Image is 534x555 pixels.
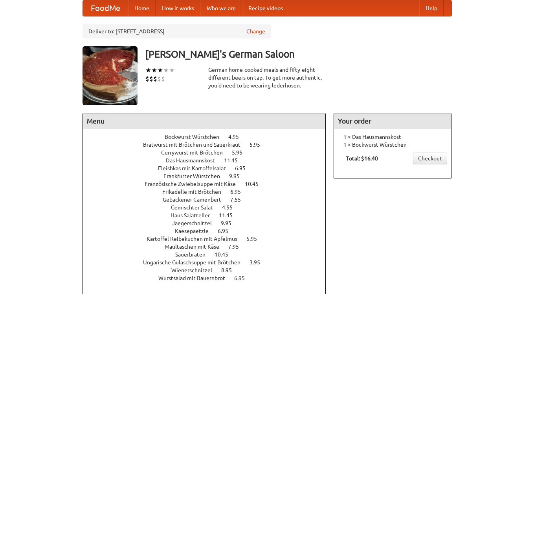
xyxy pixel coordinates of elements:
a: Help [419,0,444,16]
span: Maultaschen mit Käse [165,244,227,250]
span: 10.45 [245,181,266,187]
span: Frankfurter Würstchen [163,173,228,179]
a: Das Hausmannskost 11.45 [166,157,252,164]
span: Ungarische Gulaschsuppe mit Brötchen [143,259,248,266]
span: 5.95 [250,142,268,148]
li: 1 × Das Hausmannskost [338,133,447,141]
a: Französische Zwiebelsuppe mit Käse 10.45 [145,181,273,187]
img: angular.jpg [83,46,138,105]
li: $ [157,75,161,83]
h4: Your order [334,113,451,129]
span: 7.95 [228,244,247,250]
a: Fleishkas mit Kartoffelsalat 6.95 [158,165,260,171]
a: Haus Salatteller 11.45 [171,212,247,218]
li: $ [161,75,165,83]
a: Recipe videos [242,0,289,16]
li: 1 × Bockwurst Würstchen [338,141,447,149]
a: Gebackener Camenbert 7.55 [163,197,255,203]
span: 9.95 [221,220,239,226]
a: Bockwurst Würstchen 4.95 [165,134,253,140]
span: 10.45 [215,251,236,258]
a: Kartoffel Reibekuchen mit Apfelmus 5.95 [147,236,272,242]
span: 5.95 [246,236,265,242]
li: $ [153,75,157,83]
li: $ [149,75,153,83]
h4: Menu [83,113,326,129]
span: Gemischter Salat [171,204,221,211]
span: 5.95 [232,149,250,156]
span: Wurstsalad mit Bauernbrot [158,275,233,281]
span: 7.55 [230,197,249,203]
span: 6.95 [218,228,236,234]
span: 11.45 [224,157,246,164]
span: 8.95 [221,267,240,273]
a: Frankfurter Würstchen 9.95 [163,173,254,179]
span: 9.95 [229,173,248,179]
span: 11.45 [219,212,240,218]
a: Jaegerschnitzel 9.95 [172,220,246,226]
a: Home [128,0,156,16]
a: Currywurst mit Brötchen 5.95 [161,149,257,156]
span: Bratwurst mit Brötchen und Sauerkraut [143,142,248,148]
li: ★ [169,66,175,75]
li: ★ [157,66,163,75]
span: Das Hausmannskost [166,157,223,164]
a: How it works [156,0,200,16]
span: Wienerschnitzel [171,267,220,273]
h3: [PERSON_NAME]'s German Saloon [145,46,452,62]
span: Sauerbraten [175,251,213,258]
div: Deliver to: [STREET_ADDRESS] [83,24,271,38]
span: Gebackener Camenbert [163,197,229,203]
a: Wurstsalad mit Bauernbrot 6.95 [158,275,259,281]
span: Kartoffel Reibekuchen mit Apfelmus [147,236,245,242]
a: Who we are [200,0,242,16]
span: Frikadelle mit Brötchen [162,189,229,195]
li: $ [145,75,149,83]
a: Ungarische Gulaschsuppe mit Brötchen 3.95 [143,259,275,266]
a: Bratwurst mit Brötchen und Sauerkraut 5.95 [143,142,275,148]
a: Kaesepaetzle 6.95 [175,228,243,234]
div: German home-cooked meals and fifty-eight different beers on tap. To get more authentic, you'd nee... [208,66,326,89]
li: ★ [145,66,151,75]
span: 4.95 [228,134,247,140]
a: Maultaschen mit Käse 7.95 [165,244,253,250]
a: Wienerschnitzel 8.95 [171,267,246,273]
span: Fleishkas mit Kartoffelsalat [158,165,234,171]
span: 4.55 [222,204,240,211]
a: Frikadelle mit Brötchen 6.95 [162,189,255,195]
span: Jaegerschnitzel [172,220,220,226]
span: Currywurst mit Brötchen [161,149,231,156]
span: 6.95 [235,165,253,171]
li: ★ [151,66,157,75]
span: 6.95 [230,189,249,195]
li: ★ [163,66,169,75]
span: 3.95 [250,259,268,266]
b: Total: $16.40 [346,155,378,162]
a: Sauerbraten 10.45 [175,251,243,258]
a: Change [246,27,265,35]
span: Haus Salatteller [171,212,218,218]
span: 6.95 [234,275,253,281]
a: Gemischter Salat 4.55 [171,204,247,211]
a: Checkout [413,153,447,164]
span: Kaesepaetzle [175,228,217,234]
span: Bockwurst Würstchen [165,134,227,140]
span: Französische Zwiebelsuppe mit Käse [145,181,244,187]
a: FoodMe [83,0,128,16]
